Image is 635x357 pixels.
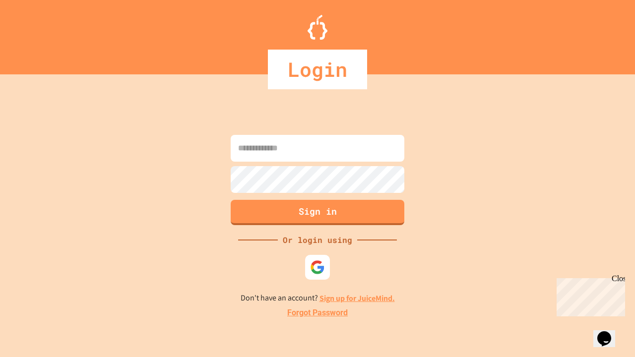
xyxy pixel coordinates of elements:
iframe: chat widget [553,274,625,316]
a: Forgot Password [287,307,348,319]
img: google-icon.svg [310,260,325,275]
iframe: chat widget [593,317,625,347]
div: Or login using [278,234,357,246]
button: Sign in [231,200,404,225]
img: Logo.svg [308,15,327,40]
p: Don't have an account? [241,292,395,304]
div: Chat with us now!Close [4,4,68,63]
div: Login [268,50,367,89]
a: Sign up for JuiceMind. [319,293,395,303]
